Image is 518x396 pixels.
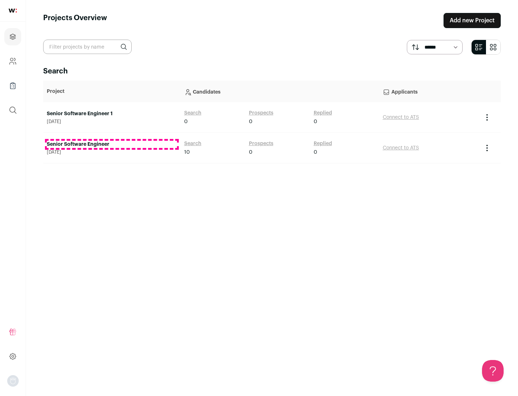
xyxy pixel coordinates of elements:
[383,115,419,120] a: Connect to ATS
[249,118,253,125] span: 0
[4,53,21,70] a: Company and ATS Settings
[43,13,107,28] h1: Projects Overview
[47,110,177,117] a: Senior Software Engineer 1
[47,119,177,125] span: [DATE]
[184,149,190,156] span: 10
[43,66,501,76] h2: Search
[314,118,317,125] span: 0
[184,140,201,147] a: Search
[184,84,376,99] p: Candidates
[7,375,19,387] button: Open dropdown
[43,40,132,54] input: Filter projects by name
[47,141,177,148] a: Senior Software Engineer
[249,149,253,156] span: 0
[314,109,332,117] a: Replied
[4,77,21,94] a: Company Lists
[482,360,504,382] iframe: Help Scout Beacon - Open
[383,145,419,150] a: Connect to ATS
[444,13,501,28] a: Add new Project
[483,144,491,152] button: Project Actions
[314,140,332,147] a: Replied
[249,140,273,147] a: Prospects
[383,84,476,99] p: Applicants
[9,9,17,13] img: wellfound-shorthand-0d5821cbd27db2630d0214b213865d53afaa358527fdda9d0ea32b1df1b89c2c.svg
[483,113,491,122] button: Project Actions
[47,88,177,95] p: Project
[47,149,177,155] span: [DATE]
[314,149,317,156] span: 0
[249,109,273,117] a: Prospects
[4,28,21,45] a: Projects
[184,118,188,125] span: 0
[184,109,201,117] a: Search
[7,375,19,387] img: nopic.png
